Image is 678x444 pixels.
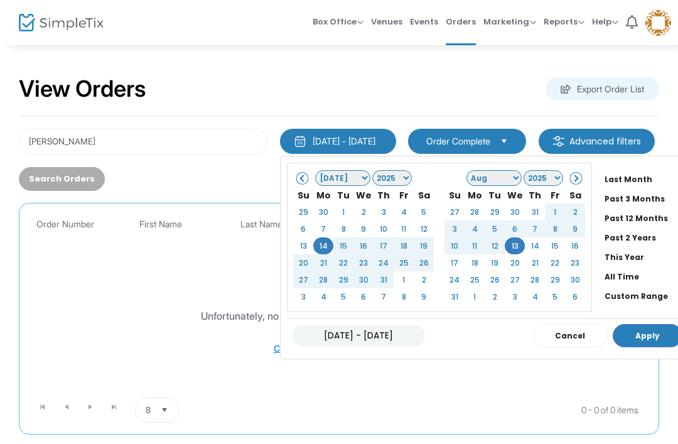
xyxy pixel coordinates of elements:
td: 1 [465,288,485,305]
td: 5 [485,220,505,237]
td: 11 [394,220,414,237]
td: 12 [414,220,434,237]
h2: View Orders [19,75,146,103]
td: 28 [313,271,333,288]
td: 2 [565,203,585,220]
span: Orders [446,6,476,38]
td: 18 [394,237,414,254]
td: 25 [465,271,485,288]
td: 30 [313,203,333,220]
td: 6 [505,220,525,237]
td: 5 [545,288,565,305]
span: Order Number [36,219,94,230]
td: 24 [444,271,465,288]
th: Fr [394,187,414,203]
td: 26 [485,271,505,288]
span: Click here to expand your search to the last year [274,343,466,354]
td: 28 [525,271,545,288]
th: Su [444,187,465,203]
td: 8 [394,288,414,305]
td: 6 [565,288,585,305]
th: Su [293,187,313,203]
td: 8 [333,220,353,237]
span: First Name [139,219,182,230]
td: 16 [565,237,585,254]
td: 29 [485,203,505,220]
td: 7 [374,288,394,305]
td: 22 [333,254,353,271]
th: Tu [333,187,353,203]
td: 18 [465,254,485,271]
td: 1 [333,203,353,220]
td: 26 [414,254,434,271]
td: 14 [313,237,333,254]
td: 5 [333,288,353,305]
input: Search by name, email, phone, order number, ip address, or last 4 digits of card [19,129,267,154]
td: 4 [394,203,414,220]
td: 11 [465,237,485,254]
td: 21 [313,254,333,271]
td: 25 [394,254,414,271]
td: 24 [374,254,394,271]
td: 16 [353,237,374,254]
span: Events [410,6,438,38]
th: We [505,187,525,203]
span: Reports [544,16,584,28]
kendo-pager-info: 0 - 0 of 0 items [304,398,638,423]
td: 23 [565,254,585,271]
td: 9 [414,288,434,305]
th: Th [374,187,394,203]
td: 3 [293,288,313,305]
th: Sa [414,187,434,203]
button: Cancel [532,324,608,347]
td: 4 [465,220,485,237]
td: 4 [313,288,333,305]
td: 9 [353,220,374,237]
td: 28 [465,203,485,220]
td: 5 [414,203,434,220]
td: 13 [505,237,525,254]
td: 2 [414,271,434,288]
td: 2 [353,203,374,220]
th: Sa [565,187,585,203]
td: 15 [333,237,353,254]
td: 21 [525,254,545,271]
td: 27 [293,271,313,288]
td: 1 [394,271,414,288]
td: 15 [545,237,565,254]
th: Mo [313,187,333,203]
img: filter [552,135,565,148]
button: [DATE] - [DATE] [280,129,396,154]
input: MM/DD/YYYY - MM/DD/YYYY [292,325,425,346]
td: 31 [444,288,465,305]
th: Mo [465,187,485,203]
td: 31 [525,203,545,220]
td: 9 [565,220,585,237]
td: 20 [505,254,525,271]
td: 30 [353,271,374,288]
td: 3 [374,203,394,220]
td: 12 [485,237,505,254]
td: 19 [485,254,505,271]
button: Select [495,134,513,148]
td: 17 [374,237,394,254]
m-button: Advanced filters [539,129,655,154]
td: 31 [374,271,394,288]
span: Order Complete [426,135,490,148]
div: Unfortunately, no orders were found. Please try adjusting the filters above. [201,308,538,323]
td: 1 [545,203,565,220]
button: Select [156,398,173,422]
td: 29 [293,203,313,220]
td: 30 [565,271,585,288]
th: We [353,187,374,203]
div: [DATE] - [DATE] [313,135,375,148]
span: Box Office [313,16,363,28]
td: 7 [525,220,545,237]
span: Help [592,16,618,28]
td: 4 [525,288,545,305]
img: monthly [294,135,306,148]
td: 13 [293,237,313,254]
th: Fr [545,187,565,203]
span: Last Name [240,219,282,230]
td: 3 [505,288,525,305]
